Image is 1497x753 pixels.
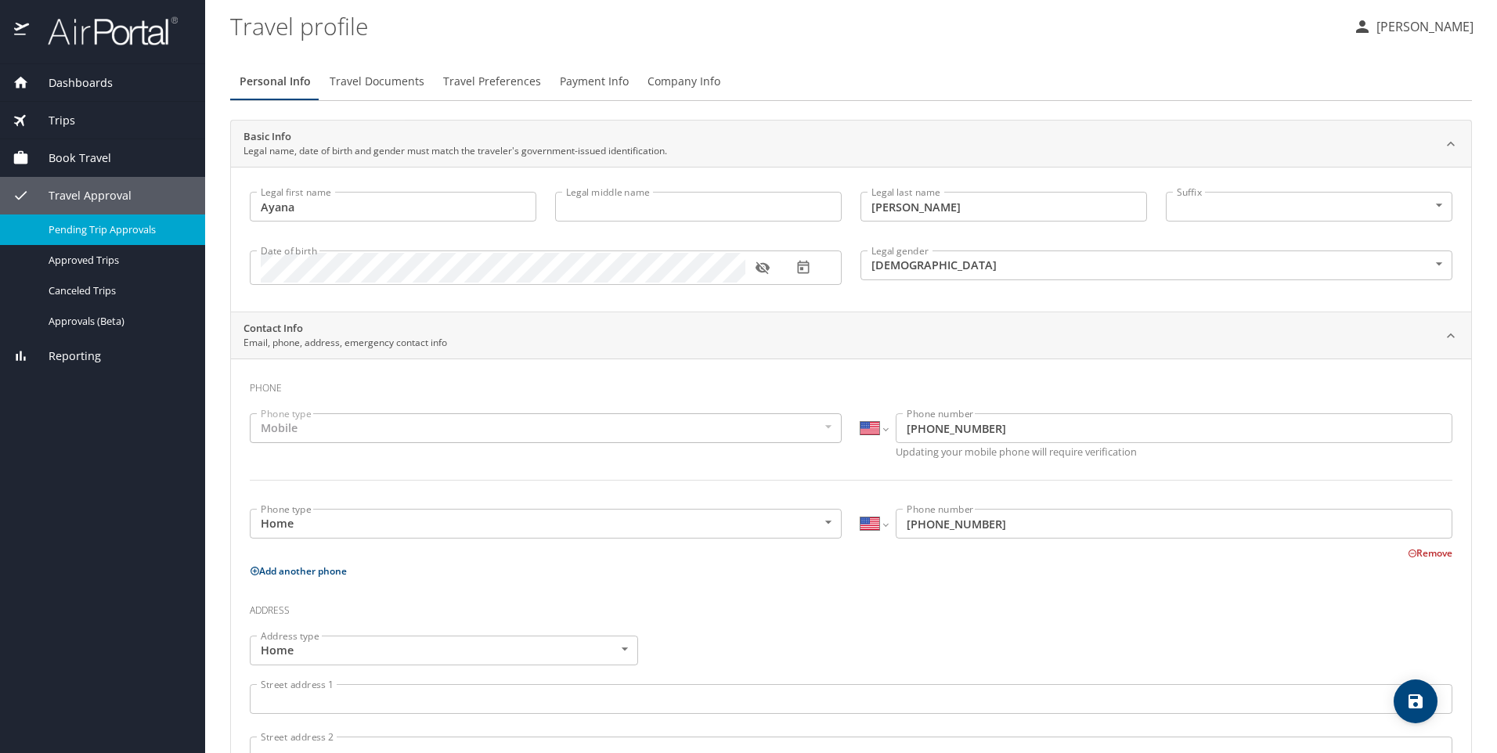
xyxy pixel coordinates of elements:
p: Email, phone, address, emergency contact info [243,336,447,350]
p: Legal name, date of birth and gender must match the traveler's government-issued identification. [243,144,667,158]
span: Approvals (Beta) [49,314,186,329]
span: Book Travel [29,150,111,167]
h2: Basic Info [243,129,667,145]
p: Updating your mobile phone will require verification [896,447,1452,457]
img: airportal-logo.png [31,16,178,46]
div: Profile [230,63,1472,100]
div: Contact InfoEmail, phone, address, emergency contact info [231,312,1471,359]
img: icon-airportal.png [14,16,31,46]
h3: Phone [250,371,1452,398]
span: Company Info [647,72,720,92]
div: Home [250,509,842,539]
span: Travel Preferences [443,72,541,92]
div: Home [250,636,638,665]
p: [PERSON_NAME] [1372,17,1474,36]
span: Reporting [29,348,101,365]
button: save [1394,679,1437,723]
span: Payment Info [560,72,629,92]
div: Basic InfoLegal name, date of birth and gender must match the traveler's government-issued identi... [231,167,1471,312]
h3: Address [250,593,1452,620]
button: Remove [1408,546,1452,560]
span: Travel Approval [29,187,132,204]
h2: Contact Info [243,321,447,337]
span: Approved Trips [49,253,186,268]
span: Personal Info [240,72,311,92]
span: Dashboards [29,74,113,92]
span: Pending Trip Approvals [49,222,186,237]
div: [DEMOGRAPHIC_DATA] [860,250,1452,280]
div: ​ [1166,192,1452,222]
button: Add another phone [250,564,347,578]
span: Travel Documents [330,72,424,92]
div: Mobile [250,413,842,443]
span: Canceled Trips [49,283,186,298]
span: Trips [29,112,75,129]
h1: Travel profile [230,2,1340,50]
div: Basic InfoLegal name, date of birth and gender must match the traveler's government-issued identi... [231,121,1471,168]
button: [PERSON_NAME] [1347,13,1480,41]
